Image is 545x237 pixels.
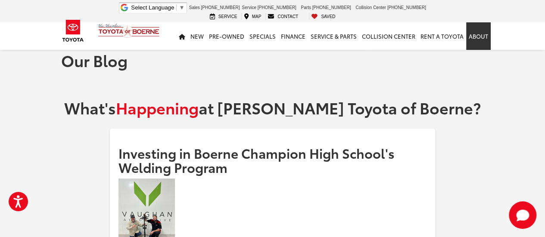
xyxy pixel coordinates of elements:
span: Map [252,14,262,19]
span: Contact [277,14,298,19]
strong: at [PERSON_NAME] Toyota of Boerne? [199,96,481,118]
h1: Our Blog [61,52,484,69]
a: Pre-Owned [206,22,247,50]
span: Collision Center [355,5,386,10]
a: Contact [265,13,300,20]
h2: Investing in Boerne Champion High School's Welding Program [118,146,427,174]
a: My Saved Vehicles [309,13,337,20]
span: ​ [176,4,177,11]
span: Saved [321,14,335,19]
a: Collision Center [359,22,418,50]
span: [PHONE_NUMBER] [258,5,296,10]
strong: What's [64,96,116,118]
a: Specials [247,22,278,50]
a: Select Language​ [131,4,184,11]
button: Toggle Chat Window [509,201,536,229]
strong: Happening [116,96,199,118]
a: Home [176,22,188,50]
a: Service [208,13,240,20]
a: Finance [278,22,308,50]
a: Map [241,13,263,20]
span: [PHONE_NUMBER] [201,5,240,10]
a: About [466,22,491,50]
svg: Start Chat [509,201,536,229]
span: [PHONE_NUMBER] [387,5,426,10]
span: [PHONE_NUMBER] [312,5,351,10]
a: Rent a Toyota [418,22,466,50]
img: Toyota [57,17,89,45]
span: Service [218,14,237,19]
a: Service & Parts: Opens in a new tab [308,22,359,50]
a: New [188,22,206,50]
span: Select Language [131,4,174,11]
span: Service [242,5,256,10]
span: Parts [301,5,311,10]
span: Sales [189,5,200,10]
span: ▼ [179,4,184,11]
